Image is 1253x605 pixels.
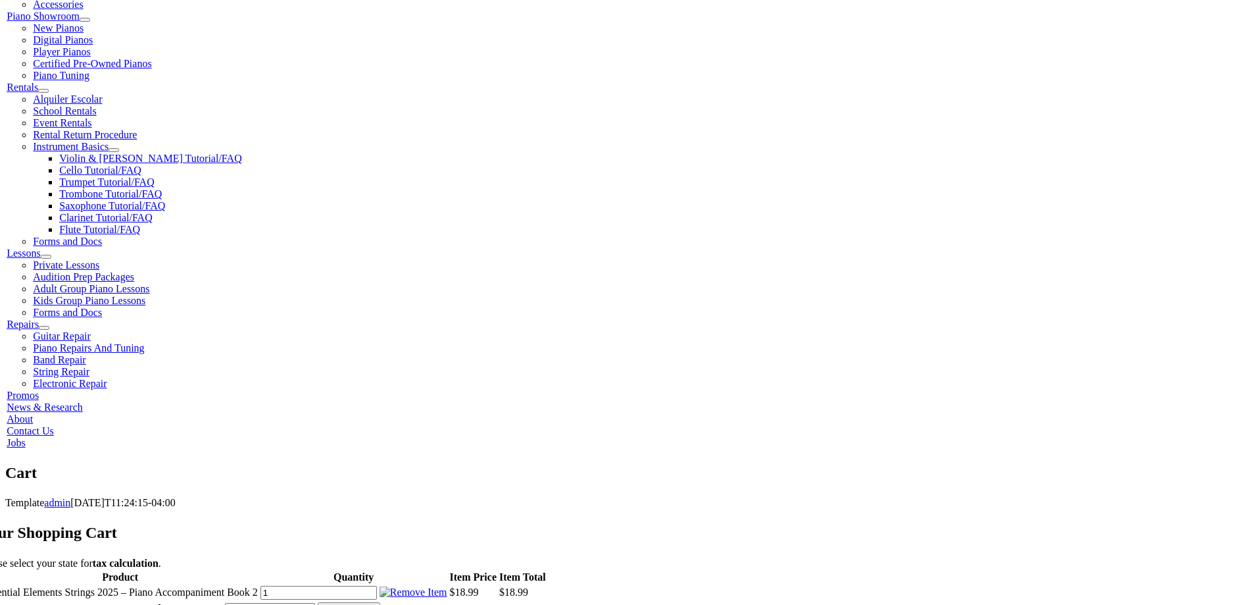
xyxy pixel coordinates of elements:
th: Quantity [260,571,448,584]
a: Saxophone Tutorial/FAQ [59,200,165,211]
a: Forms and Docs [33,307,102,318]
button: Open submenu of Repairs [39,326,49,330]
a: Lessons [7,248,41,259]
a: admin [44,497,70,508]
a: Forms and Docs [33,236,102,247]
a: Jobs [7,437,25,448]
a: Clarinet Tutorial/FAQ [59,212,153,223]
a: Flute Tutorial/FAQ [59,224,140,235]
a: String Repair [33,366,89,377]
span: Template [5,497,44,508]
a: Trombone Tutorial/FAQ [59,188,162,199]
td: $18.99 [449,585,498,600]
a: Electronic Repair [33,378,107,389]
a: Repairs [7,319,39,330]
a: Private Lessons [33,259,99,271]
a: News & Research [7,402,83,413]
a: Contact Us [7,425,54,436]
button: Open submenu of Rentals [38,89,49,93]
a: About [7,413,33,425]
a: Piano Repairs And Tuning [33,342,144,354]
a: Trumpet Tutorial/FAQ [59,176,154,188]
a: Band Repair [33,354,86,365]
a: Violin & [PERSON_NAME] Tutorial/FAQ [59,153,241,164]
h1: Cart [5,462,1248,485]
a: Promos [7,390,39,401]
a: New Pianos [33,22,84,34]
td: $18.99 [499,585,547,600]
a: Event Rentals [33,117,91,128]
span: [DATE]T11:24:15-04:00 [70,497,175,508]
button: Open submenu of Piano Showroom [80,18,90,22]
button: Open submenu of Instrument Basics [109,148,119,152]
a: Rental Return Procedure [33,129,137,140]
a: Cello Tutorial/FAQ [59,165,141,176]
a: Remove item from cart [380,587,447,598]
a: Certified Pre-Owned Pianos [33,58,151,69]
a: Instrument Basics [33,141,109,152]
a: Alquiler Escolar [33,93,102,105]
section: Page Title Bar [5,462,1248,485]
a: Piano Showroom [7,11,80,22]
th: Item Price [449,571,498,584]
img: Remove Item [380,587,447,598]
a: School Rentals [33,105,96,117]
a: Digital Pianos [33,34,93,45]
a: Player Pianos [33,46,91,57]
strong: tax calculation [93,558,159,569]
a: Audition Prep Packages [33,271,134,282]
button: Open submenu of Lessons [41,255,51,259]
a: Kids Group Piano Lessons [33,295,145,306]
a: Piano Tuning [33,70,89,81]
a: Guitar Repair [33,330,91,342]
th: Item Total [499,571,547,584]
a: Rentals [7,82,38,93]
a: Adult Group Piano Lessons [33,283,149,294]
